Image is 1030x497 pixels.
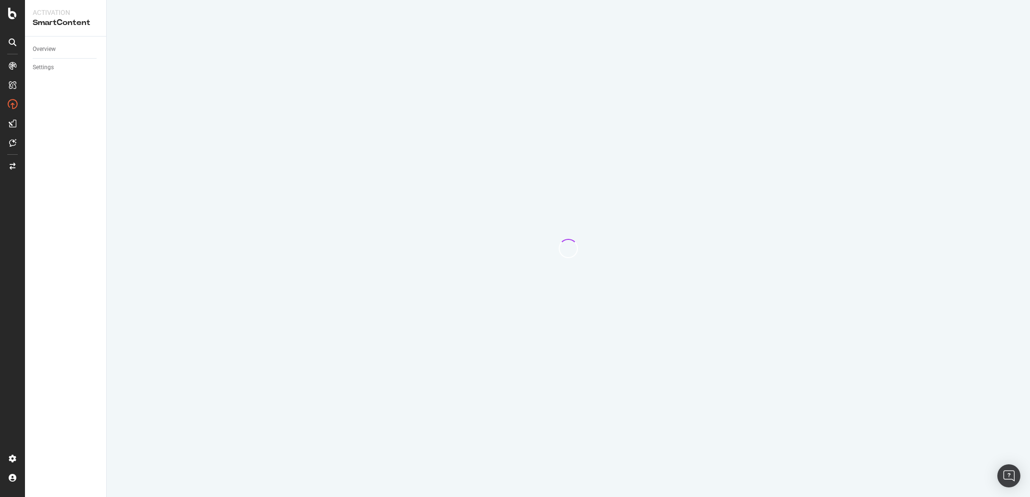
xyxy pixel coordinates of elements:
div: SmartContent [33,17,98,28]
div: Settings [33,62,54,73]
div: Activation [33,8,98,17]
a: Overview [33,44,99,54]
div: Overview [33,44,56,54]
div: Open Intercom Messenger [997,464,1020,487]
a: Settings [33,62,99,73]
